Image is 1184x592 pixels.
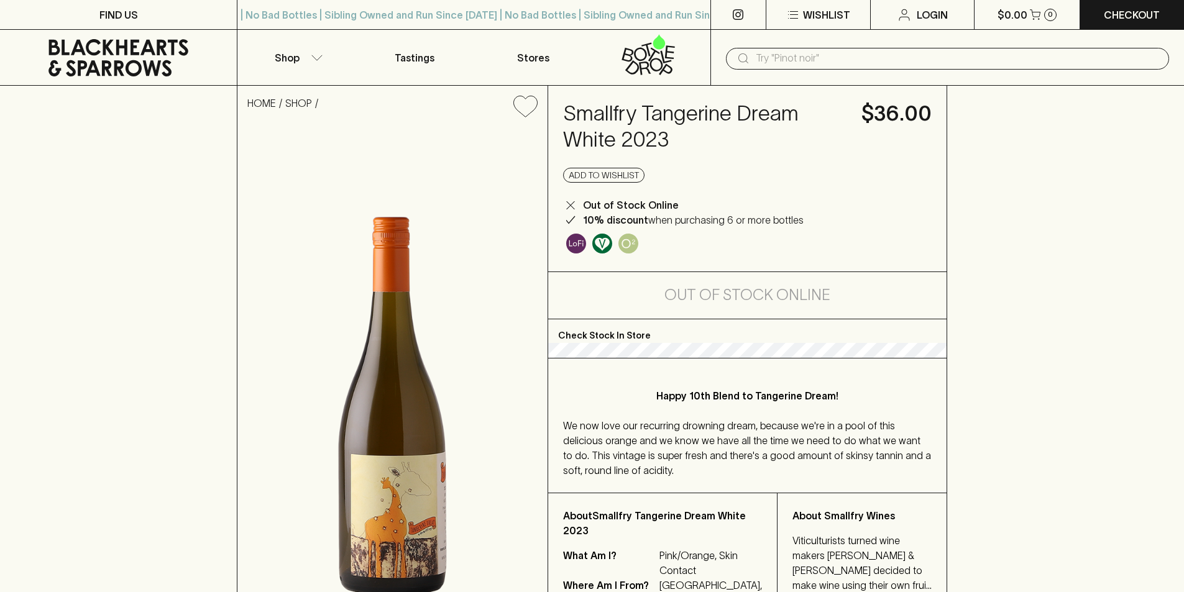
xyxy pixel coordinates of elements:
a: Tastings [356,30,474,85]
b: About Smallfry Wines [792,510,895,521]
p: Pink/Orange, Skin Contact [659,548,762,578]
button: Add to wishlist [508,91,543,122]
img: Oxidative [618,234,638,253]
span: We now love our recurring drowning dream, because we're in a pool of this delicious orange and we... [563,420,931,476]
p: Shop [275,50,300,65]
p: Stores [517,50,549,65]
a: Some may call it natural, others minimum intervention, either way, it’s hands off & maybe even a ... [563,230,589,257]
p: Check Stock In Store [548,319,947,343]
img: Lo-Fi [566,234,586,253]
button: Add to wishlist [563,168,645,183]
img: Vegan [592,234,612,253]
a: HOME [247,98,276,109]
input: Try "Pinot noir" [756,48,1159,68]
p: Tastings [395,50,434,65]
p: when purchasing 6 or more bottles [583,212,804,227]
p: Out of Stock Online [583,198,679,212]
h4: $36.00 [861,101,932,127]
a: Made without the use of any animal products. [589,230,615,257]
button: Shop [237,30,356,85]
a: Stores [474,30,592,85]
p: $0.00 [998,7,1027,22]
p: What Am I? [563,548,656,578]
a: SHOP [285,98,312,109]
p: Happy 10th Blend to Tangerine Dream! [588,388,907,403]
a: Controlled exposure to oxygen, adding complexity and sometimes developed characteristics. [615,230,641,257]
p: About Smallfry Tangerine Dream White 2023 [563,508,762,538]
p: Wishlist [803,7,850,22]
p: FIND US [99,7,138,22]
h4: Smallfry Tangerine Dream White 2023 [563,101,847,153]
p: Login [917,7,948,22]
p: Checkout [1104,7,1160,22]
p: 0 [1048,11,1053,18]
h5: Out of Stock Online [664,285,830,305]
b: 10% discount [583,214,648,225]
